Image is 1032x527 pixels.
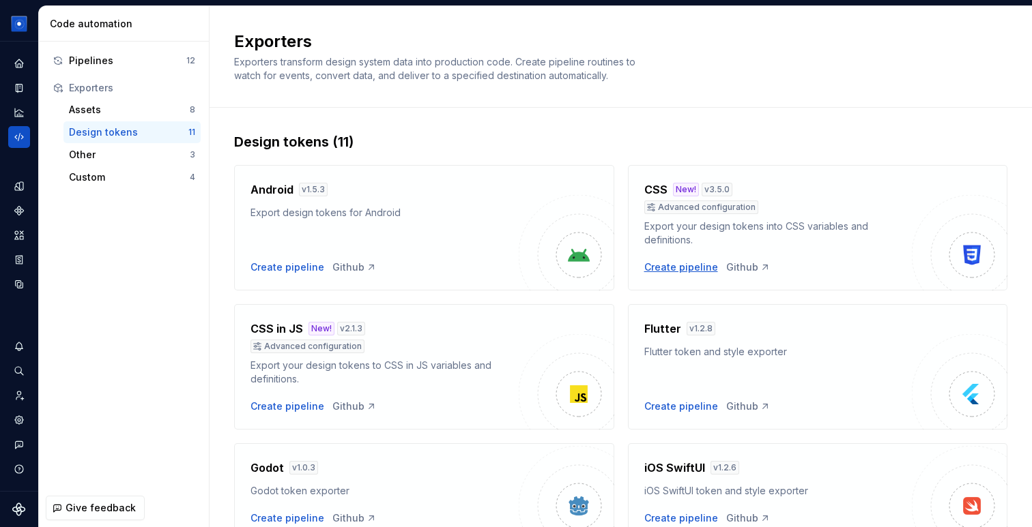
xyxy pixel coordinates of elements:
[644,400,718,413] button: Create pipeline
[644,484,913,498] div: iOS SwiftUI token and style exporter
[8,273,30,295] a: Data sources
[8,77,30,99] a: Documentation
[8,434,30,455] button: Contact support
[250,181,293,198] h4: Android
[8,249,30,271] a: Storybook stories
[63,144,201,166] button: Other3
[644,460,705,476] h4: iOS SwiftUI
[63,166,201,188] button: Custom4
[190,172,195,183] div: 4
[66,501,136,515] span: Give feedback
[69,170,190,184] div: Custom
[234,31,991,52] h2: Exporters
[250,206,519,220] div: Export design tokens for Android
[8,200,30,222] a: Components
[332,511,377,525] a: Github
[8,175,30,197] a: Design tokens
[332,260,377,274] a: Github
[50,17,203,31] div: Code automation
[8,409,30,431] a: Settings
[8,126,30,148] a: Code automation
[250,511,324,525] button: Create pipeline
[250,260,324,274] button: Create pipeline
[332,400,377,413] a: Github
[644,181,668,198] h4: CSS
[186,55,195,66] div: 12
[687,322,715,335] div: v 1.2.8
[69,103,190,117] div: Assets
[11,16,27,32] img: 049812b6-2877-400d-9dc9-987621144c16.png
[250,400,324,413] button: Create pipeline
[234,56,638,81] span: Exporters transform design system data into production code. Create pipeline routines to watch fo...
[190,104,195,115] div: 8
[12,502,26,516] svg: Supernova Logo
[644,200,758,214] div: Advanced configuration
[8,385,30,406] a: Invite team
[8,335,30,357] button: Notifications
[702,183,732,196] div: v 3.5.0
[289,461,318,475] div: v 1.0.3
[726,400,771,413] a: Github
[188,127,195,138] div: 11
[63,121,201,143] button: Design tokens11
[644,260,718,274] div: Create pipeline
[250,460,284,476] h4: Godot
[726,511,771,525] a: Github
[47,50,201,72] button: Pipelines12
[8,52,30,74] a: Home
[644,345,913,359] div: Flutter token and style exporter
[63,99,201,121] a: Assets8
[309,322,334,335] div: New!
[726,260,771,274] a: Github
[250,359,519,386] div: Export your design tokens to CSS in JS variables and definitions.
[8,224,30,246] a: Assets
[644,511,718,525] button: Create pipeline
[644,320,681,337] h4: Flutter
[8,360,30,382] button: Search ⌘K
[250,320,303,337] h4: CSS in JS
[69,148,190,162] div: Other
[250,484,519,498] div: Godot token exporter
[337,322,365,335] div: v 2.1.3
[673,183,699,196] div: New!
[234,132,1007,151] div: Design tokens (11)
[69,54,186,67] div: Pipelines
[69,125,188,139] div: Design tokens
[8,102,30,123] a: Analytics
[190,149,195,160] div: 3
[69,81,195,95] div: Exporters
[711,461,739,475] div: v 1.2.6
[299,183,328,196] div: v 1.5.3
[46,496,145,520] button: Give feedback
[644,220,913,247] div: Export your design tokens into CSS variables and definitions.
